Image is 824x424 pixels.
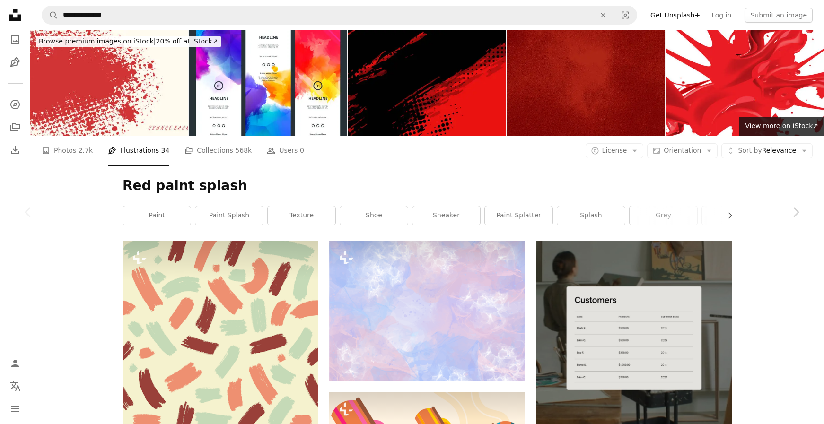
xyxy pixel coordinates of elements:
[739,117,824,136] a: View more on iStock↗
[738,146,796,156] span: Relevance
[721,143,813,158] button: Sort byRelevance
[39,37,156,45] span: Browse premium images on iStock |
[268,206,335,225] a: texture
[706,8,737,23] a: Log in
[647,143,718,158] button: Orientation
[189,30,347,136] img: Bright Colorful Banners with Watercolor Splashes
[666,30,824,136] img: Red paint splash isolated on white background
[123,334,318,342] a: Abstract pattern of brushstrokes in various colors.
[30,30,227,53] a: Browse premium images on iStock|20% off at iStock↗
[42,6,637,25] form: Find visuals sitewide
[6,95,25,114] a: Explore
[6,399,25,418] button: Menu
[79,145,93,156] span: 2.7k
[702,206,770,225] a: painting
[6,30,25,49] a: Photos
[593,6,614,24] button: Clear
[123,206,191,225] a: paint
[6,53,25,72] a: Illustrations
[300,145,304,156] span: 0
[412,206,480,225] a: sneaker
[645,8,706,23] a: Get Unsplash+
[267,136,304,166] a: Users 0
[485,206,552,225] a: paint splatter
[721,206,732,225] button: scroll list to the right
[664,147,701,154] span: Orientation
[602,147,627,154] span: License
[42,136,93,166] a: Photos 2.7k
[6,140,25,159] a: Download History
[123,177,732,194] h1: Red paint splash
[329,306,525,315] a: Pastel colors blend together beautifully.
[745,8,813,23] button: Submit an image
[630,206,697,225] a: grey
[6,354,25,373] a: Log in / Sign up
[340,206,408,225] a: shoe
[6,118,25,137] a: Collections
[767,167,824,258] a: Next
[329,241,525,381] img: Pastel colors blend together beautifully.
[348,30,506,136] img: Abstract black and red grunge with haletone effect texture background.
[614,6,637,24] button: Visual search
[738,147,762,154] span: Sort by
[586,143,644,158] button: License
[745,122,818,130] span: View more on iStock ↗
[557,206,625,225] a: splash
[30,30,188,136] img: Dirty grunge background of paint splatters. urban street art grunge texture.
[507,30,665,136] img: Stipple illustration background of cumulus clouds
[42,6,58,24] button: Search Unsplash
[6,377,25,396] button: Language
[39,37,218,45] span: 20% off at iStock ↗
[195,206,263,225] a: paint splash
[235,145,252,156] span: 568k
[184,136,252,166] a: Collections 568k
